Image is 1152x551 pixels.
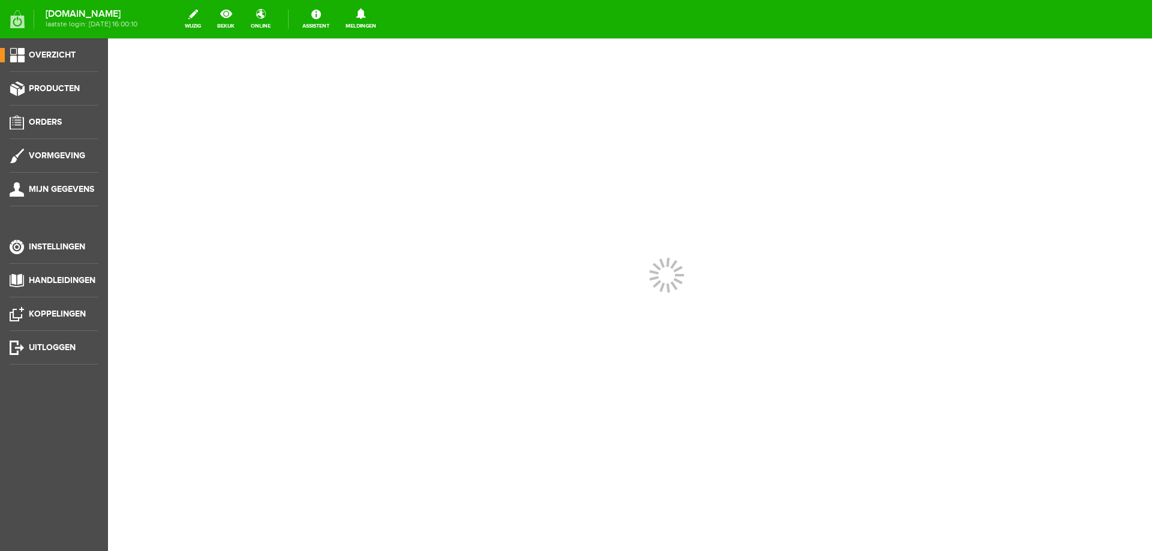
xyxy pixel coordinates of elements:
a: Meldingen [338,6,383,32]
span: laatste login: [DATE] 16:00:10 [46,21,137,28]
span: Vormgeving [29,150,85,161]
span: Handleidingen [29,275,95,285]
span: Mijn gegevens [29,184,94,194]
span: Overzicht [29,50,76,60]
span: Koppelingen [29,309,86,319]
a: online [244,6,278,32]
span: Instellingen [29,242,85,252]
span: Orders [29,117,62,127]
a: Assistent [295,6,337,32]
span: Producten [29,83,80,94]
a: wijzig [178,6,208,32]
strong: [DOMAIN_NAME] [46,11,137,17]
a: bekijk [210,6,242,32]
span: Uitloggen [29,342,76,353]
